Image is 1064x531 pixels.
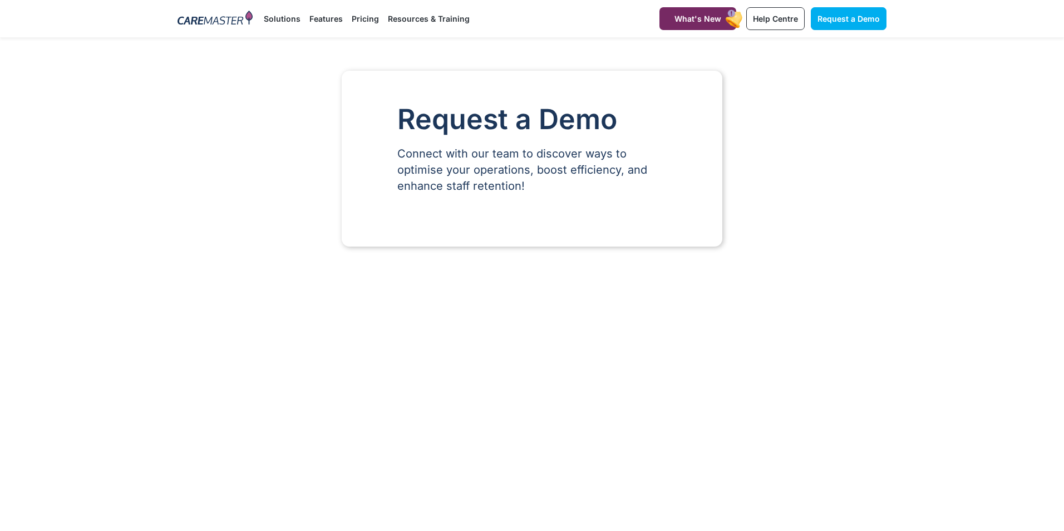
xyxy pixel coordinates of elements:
[674,14,721,23] span: What's New
[659,7,736,30] a: What's New
[753,14,798,23] span: Help Centre
[397,146,667,194] p: Connect with our team to discover ways to optimise your operations, boost efficiency, and enhance...
[817,14,880,23] span: Request a Demo
[811,7,886,30] a: Request a Demo
[397,104,667,135] h1: Request a Demo
[178,11,253,27] img: CareMaster Logo
[746,7,805,30] a: Help Centre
